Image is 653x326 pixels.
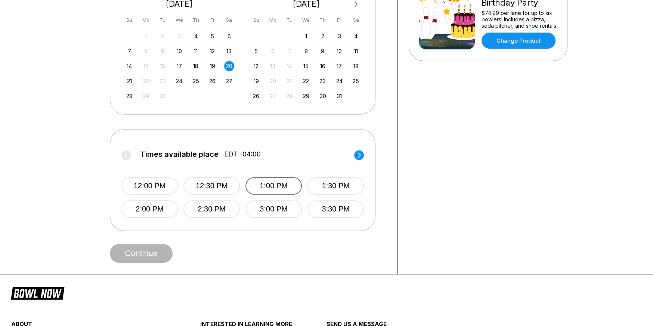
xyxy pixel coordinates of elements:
[183,177,240,195] button: 12:30 PM
[207,76,217,86] div: Choose Friday, September 26th, 2025
[158,91,168,101] div: Not available Tuesday, September 30th, 2025
[284,76,294,86] div: Not available Tuesday, October 21st, 2025
[224,31,234,41] div: Choose Saturday, September 6th, 2025
[284,91,294,101] div: Not available Tuesday, October 28th, 2025
[301,61,311,71] div: Choose Wednesday, October 15th, 2025
[351,61,361,71] div: Choose Saturday, October 18th, 2025
[174,31,184,41] div: Not available Wednesday, September 3rd, 2025
[141,31,151,41] div: Not available Monday, September 1st, 2025
[251,15,261,25] div: Su
[301,76,311,86] div: Choose Wednesday, October 22nd, 2025
[318,31,328,41] div: Choose Thursday, October 2nd, 2025
[158,15,168,25] div: Tu
[351,76,361,86] div: Choose Saturday, October 25th, 2025
[121,200,178,218] button: 2:00 PM
[158,61,168,71] div: Not available Tuesday, September 16th, 2025
[207,46,217,56] div: Choose Friday, September 12th, 2025
[301,15,311,25] div: We
[334,76,344,86] div: Choose Friday, October 24th, 2025
[318,61,328,71] div: Choose Thursday, October 16th, 2025
[140,150,219,158] span: Times available place
[124,91,134,101] div: Choose Sunday, September 28th, 2025
[174,76,184,86] div: Choose Wednesday, September 24th, 2025
[224,46,234,56] div: Choose Saturday, September 13th, 2025
[141,76,151,86] div: Not available Monday, September 22nd, 2025
[191,46,201,56] div: Choose Thursday, September 11th, 2025
[174,61,184,71] div: Choose Wednesday, September 17th, 2025
[191,15,201,25] div: Th
[207,61,217,71] div: Choose Friday, September 19th, 2025
[251,91,261,101] div: Choose Sunday, October 26th, 2025
[124,15,134,25] div: Su
[351,15,361,25] div: Sa
[250,30,362,101] div: month 2025-10
[351,31,361,41] div: Choose Saturday, October 4th, 2025
[251,46,261,56] div: Choose Sunday, October 5th, 2025
[334,46,344,56] div: Choose Friday, October 10th, 2025
[301,46,311,56] div: Choose Wednesday, October 8th, 2025
[334,91,344,101] div: Choose Friday, October 31st, 2025
[307,177,364,195] button: 1:30 PM
[207,31,217,41] div: Choose Friday, September 5th, 2025
[307,200,364,218] button: 3:30 PM
[251,61,261,71] div: Choose Sunday, October 12th, 2025
[191,76,201,86] div: Choose Thursday, September 25th, 2025
[224,61,234,71] div: Choose Saturday, September 20th, 2025
[141,15,151,25] div: Mo
[141,61,151,71] div: Not available Monday, September 15th, 2025
[124,46,134,56] div: Choose Sunday, September 7th, 2025
[183,200,240,218] button: 2:30 PM
[158,31,168,41] div: Not available Tuesday, September 2nd, 2025
[224,76,234,86] div: Choose Saturday, September 27th, 2025
[124,76,134,86] div: Choose Sunday, September 21st, 2025
[318,46,328,56] div: Choose Thursday, October 9th, 2025
[121,177,178,195] button: 12:00 PM
[268,61,278,71] div: Not available Monday, October 13th, 2025
[174,15,184,25] div: We
[318,91,328,101] div: Choose Thursday, October 30th, 2025
[284,15,294,25] div: Tu
[334,61,344,71] div: Choose Friday, October 17th, 2025
[318,76,328,86] div: Choose Thursday, October 23rd, 2025
[284,61,294,71] div: Not available Tuesday, October 14th, 2025
[301,91,311,101] div: Choose Wednesday, October 29th, 2025
[268,91,278,101] div: Not available Monday, October 27th, 2025
[301,31,311,41] div: Choose Wednesday, October 1st, 2025
[284,46,294,56] div: Not available Tuesday, October 7th, 2025
[174,46,184,56] div: Choose Wednesday, September 10th, 2025
[124,61,134,71] div: Choose Sunday, September 14th, 2025
[268,46,278,56] div: Not available Monday, October 6th, 2025
[224,150,261,158] span: EDT -04:00
[268,15,278,25] div: Mo
[318,15,328,25] div: Th
[482,10,557,29] div: $74.99 per lane for up to six bowlers! Includes a pizza, soda pitcher, and shoe rentals
[268,76,278,86] div: Not available Monday, October 20th, 2025
[251,76,261,86] div: Choose Sunday, October 19th, 2025
[334,31,344,41] div: Choose Friday, October 3rd, 2025
[141,46,151,56] div: Not available Monday, September 8th, 2025
[158,76,168,86] div: Not available Tuesday, September 23rd, 2025
[123,30,235,101] div: month 2025-09
[334,15,344,25] div: Fr
[141,91,151,101] div: Not available Monday, September 29th, 2025
[191,31,201,41] div: Choose Thursday, September 4th, 2025
[158,46,168,56] div: Not available Tuesday, September 9th, 2025
[245,200,302,218] button: 3:00 PM
[224,15,234,25] div: Sa
[207,15,217,25] div: Fr
[351,46,361,56] div: Choose Saturday, October 11th, 2025
[245,177,302,195] button: 1:00 PM
[191,61,201,71] div: Choose Thursday, September 18th, 2025
[482,33,555,49] a: Change Product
